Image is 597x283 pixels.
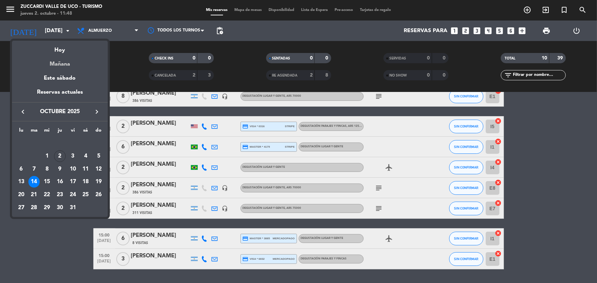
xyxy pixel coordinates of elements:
[12,41,108,55] div: Hoy
[28,163,40,175] div: 7
[19,108,27,116] i: keyboard_arrow_left
[80,150,91,162] div: 4
[15,176,28,189] td: 13 de octubre de 2025
[93,150,104,162] div: 5
[29,107,91,116] span: octubre 2025
[15,126,28,137] th: lunes
[53,150,66,163] td: 2 de octubre de 2025
[67,189,79,201] div: 24
[40,163,53,176] td: 8 de octubre de 2025
[66,176,79,189] td: 17 de octubre de 2025
[15,188,28,201] td: 20 de octubre de 2025
[12,55,108,69] div: Mañana
[15,137,105,150] td: OCT.
[41,176,53,188] div: 15
[66,163,79,176] td: 10 de octubre de 2025
[41,150,53,162] div: 1
[93,163,104,175] div: 12
[53,201,66,214] td: 30 de octubre de 2025
[17,107,29,116] button: keyboard_arrow_left
[93,176,104,188] div: 19
[66,201,79,214] td: 31 de octubre de 2025
[15,202,27,214] div: 27
[66,150,79,163] td: 3 de octubre de 2025
[80,176,91,188] div: 18
[92,126,105,137] th: domingo
[79,176,92,189] td: 18 de octubre de 2025
[93,189,104,201] div: 26
[41,189,53,201] div: 22
[53,176,66,189] td: 16 de octubre de 2025
[40,150,53,163] td: 1 de octubre de 2025
[92,150,105,163] td: 5 de octubre de 2025
[28,176,41,189] td: 14 de octubre de 2025
[91,107,103,116] button: keyboard_arrow_right
[79,150,92,163] td: 4 de octubre de 2025
[93,108,101,116] i: keyboard_arrow_right
[12,88,108,102] div: Reservas actuales
[79,163,92,176] td: 11 de octubre de 2025
[28,188,41,201] td: 21 de octubre de 2025
[28,176,40,188] div: 14
[15,176,27,188] div: 13
[40,126,53,137] th: miércoles
[67,163,79,175] div: 10
[41,163,53,175] div: 8
[67,150,79,162] div: 3
[28,163,41,176] td: 7 de octubre de 2025
[54,163,66,175] div: 9
[15,189,27,201] div: 20
[28,201,41,214] td: 28 de octubre de 2025
[15,201,28,214] td: 27 de octubre de 2025
[53,188,66,201] td: 23 de octubre de 2025
[92,163,105,176] td: 12 de octubre de 2025
[41,202,53,214] div: 29
[40,201,53,214] td: 29 de octubre de 2025
[66,126,79,137] th: viernes
[53,163,66,176] td: 9 de octubre de 2025
[66,188,79,201] td: 24 de octubre de 2025
[80,189,91,201] div: 25
[12,69,108,88] div: Este sábado
[80,163,91,175] div: 11
[40,188,53,201] td: 22 de octubre de 2025
[54,189,66,201] div: 23
[67,202,79,214] div: 31
[28,189,40,201] div: 21
[54,202,66,214] div: 30
[53,126,66,137] th: jueves
[28,202,40,214] div: 28
[15,163,28,176] td: 6 de octubre de 2025
[54,176,66,188] div: 16
[79,188,92,201] td: 25 de octubre de 2025
[67,176,79,188] div: 17
[15,163,27,175] div: 6
[79,126,92,137] th: sábado
[54,150,66,162] div: 2
[28,126,41,137] th: martes
[92,176,105,189] td: 19 de octubre de 2025
[40,176,53,189] td: 15 de octubre de 2025
[92,188,105,201] td: 26 de octubre de 2025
